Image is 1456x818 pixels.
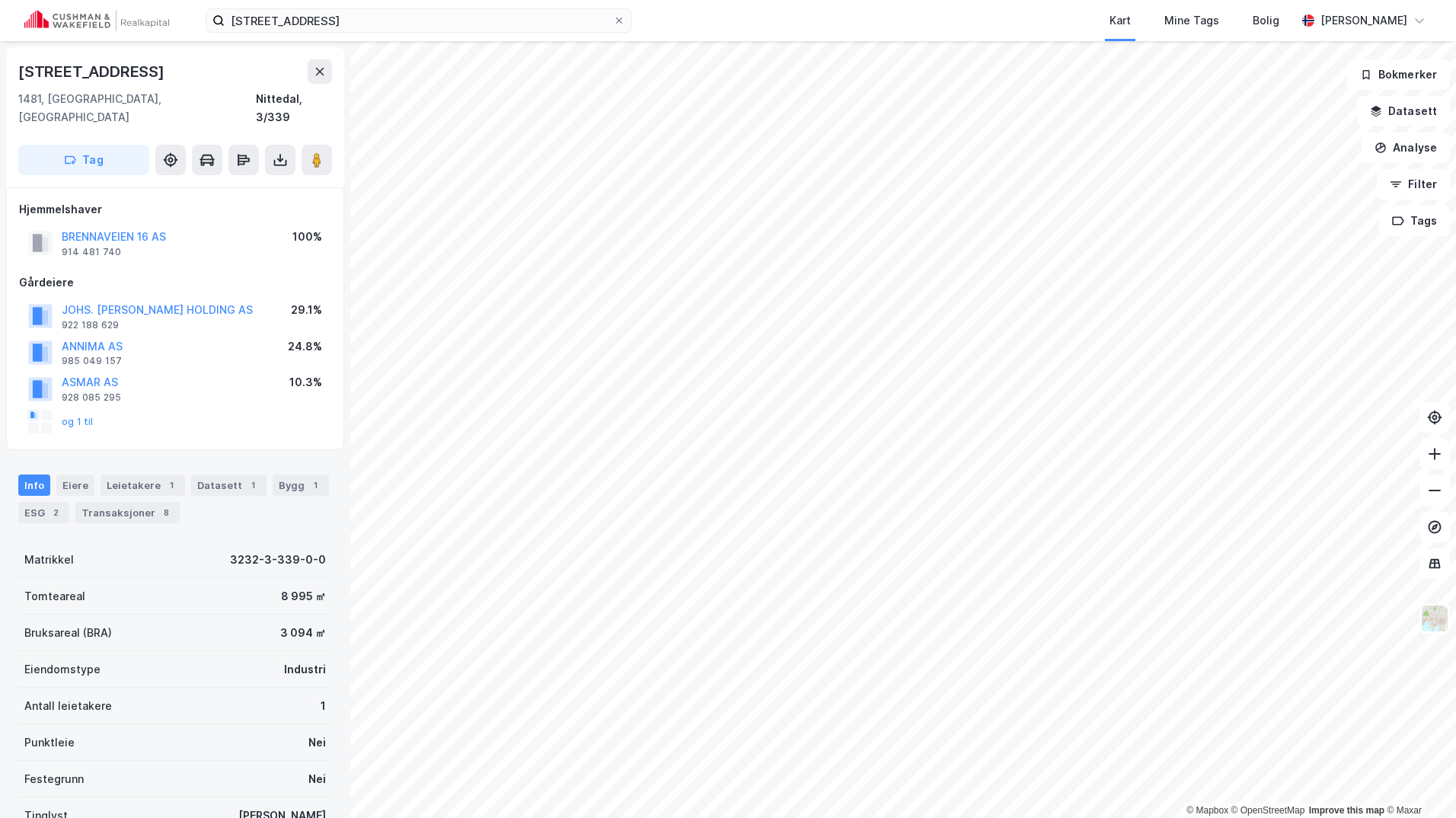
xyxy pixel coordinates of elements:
[62,391,121,404] div: 928 085 295
[62,319,119,331] div: 922 188 629
[62,355,122,367] div: 985 049 157
[101,475,185,496] div: Leietakere
[1320,11,1407,30] div: [PERSON_NAME]
[1186,805,1228,816] a: Mapbox
[1379,206,1450,236] button: Tags
[256,90,332,126] div: Nittedal, 3/339
[62,246,121,258] div: 914 481 740
[291,301,322,319] div: 29.1%
[230,551,326,569] div: 3232-3-339-0-0
[75,502,180,523] div: Transaksjoner
[1362,133,1450,163] button: Analyse
[19,273,331,292] div: Gårdeiere
[308,478,323,493] div: 1
[164,478,179,493] div: 1
[24,587,85,606] div: Tomteareal
[24,660,101,679] div: Eiendomstype
[18,475,50,496] div: Info
[18,59,168,84] div: [STREET_ADDRESS]
[1357,96,1450,126] button: Datasett
[24,551,74,569] div: Matrikkel
[225,9,613,32] input: Søk på adresse, matrikkel, gårdeiere, leietakere eller personer
[191,475,267,496] div: Datasett
[24,624,112,642] div: Bruksareal (BRA)
[280,624,326,642] div: 3 094 ㎡
[284,660,326,679] div: Industri
[19,200,331,219] div: Hjemmelshaver
[1253,11,1279,30] div: Bolig
[158,505,174,520] div: 8
[18,145,149,175] button: Tag
[18,502,69,523] div: ESG
[1380,745,1456,818] div: Kontrollprogram for chat
[1110,11,1131,30] div: Kart
[292,228,322,246] div: 100%
[1380,745,1456,818] iframe: Chat Widget
[288,337,322,356] div: 24.8%
[56,475,94,496] div: Eiere
[1309,805,1384,816] a: Improve this map
[48,505,63,520] div: 2
[24,697,112,715] div: Antall leietakere
[1164,11,1219,30] div: Mine Tags
[1420,604,1449,633] img: Z
[1377,169,1450,200] button: Filter
[24,10,169,31] img: cushman-wakefield-realkapital-logo.202ea83816669bd177139c58696a8fa1.svg
[308,733,326,752] div: Nei
[1231,805,1305,816] a: OpenStreetMap
[321,697,326,715] div: 1
[24,770,84,788] div: Festegrunn
[289,373,322,391] div: 10.3%
[18,90,256,126] div: 1481, [GEOGRAPHIC_DATA], [GEOGRAPHIC_DATA]
[1347,59,1450,90] button: Bokmerker
[24,733,75,752] div: Punktleie
[308,770,326,788] div: Nei
[273,475,329,496] div: Bygg
[281,587,326,606] div: 8 995 ㎡
[245,478,260,493] div: 1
